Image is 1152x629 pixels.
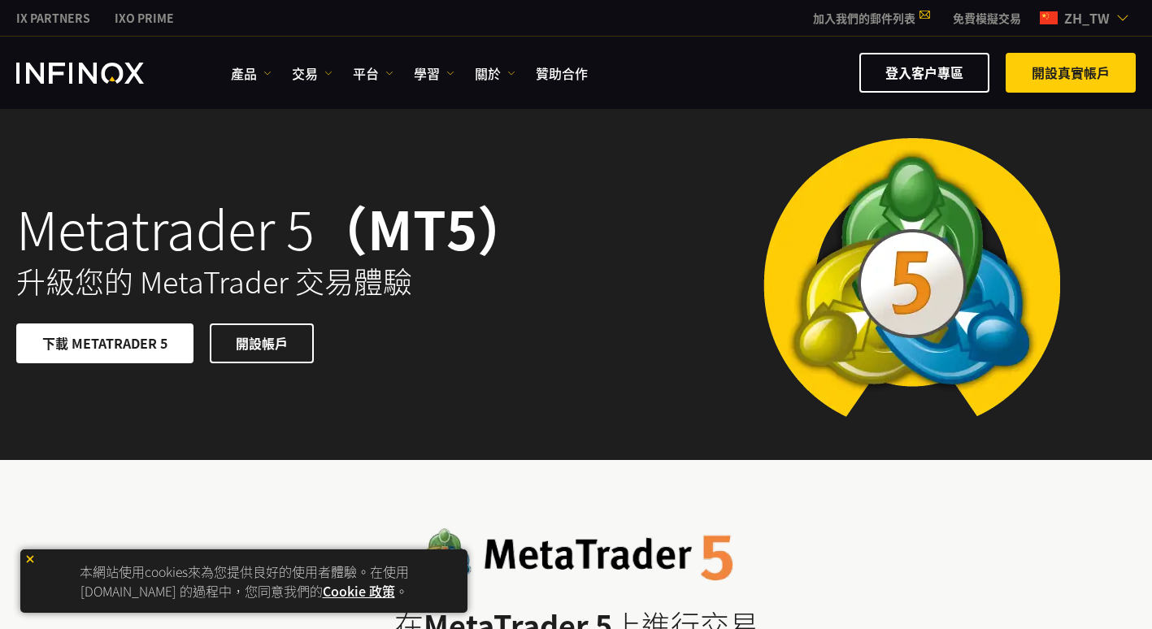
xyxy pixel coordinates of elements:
[419,528,733,581] img: Meta Trader 5 logo
[231,63,272,83] a: 產品
[475,63,515,83] a: 關於
[16,200,554,255] h1: Metatrader 5
[315,189,530,266] strong: （MT5）
[16,263,554,299] h2: 升級您的 MetaTrader 交易體驗
[102,10,186,27] a: INFINOX
[4,10,102,27] a: INFINOX
[750,104,1073,460] img: Meta Trader 5
[941,10,1033,27] a: INFINOX MENU
[859,53,989,93] a: 登入客户專區
[536,63,588,83] a: 贊助合作
[28,557,459,605] p: 本網站使用cookies來為您提供良好的使用者體驗。在使用 [DOMAIN_NAME] 的過程中，您同意我們的 。
[1006,53,1136,93] a: 開設真實帳戶
[353,63,393,83] a: 平台
[1058,8,1116,28] span: zh_tw
[801,10,941,26] a: 加入我們的郵件列表
[210,323,314,363] a: 開設帳戶
[292,63,333,83] a: 交易
[16,323,193,363] a: 下載 METATRADER 5
[414,63,454,83] a: 學習
[16,63,182,84] a: INFINOX Logo
[323,581,395,601] a: Cookie 政策
[24,553,36,565] img: yellow close icon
